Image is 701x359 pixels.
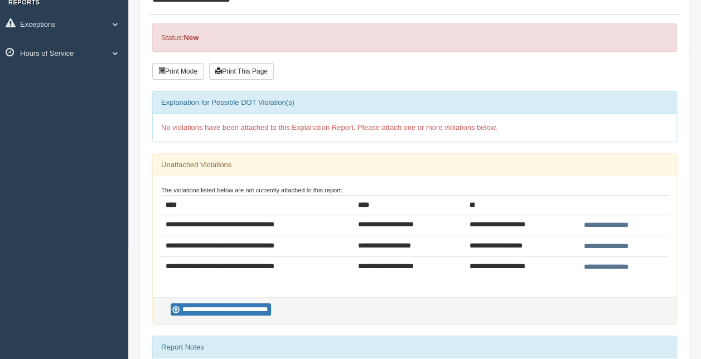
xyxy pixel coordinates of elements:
[161,187,342,193] small: The violations listed below are not currently attached to this report:
[152,63,204,80] button: Print Mode
[152,23,677,52] div: Status:
[153,91,676,114] div: Explanation for Possible DOT Violation(s)
[209,63,274,80] button: Print This Page
[161,123,497,132] span: No violations have been attached to this Explanation Report. Please attach one or more violations...
[153,154,676,176] div: Unattached Violations
[153,336,676,358] div: Report Notes
[183,33,199,42] strong: New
